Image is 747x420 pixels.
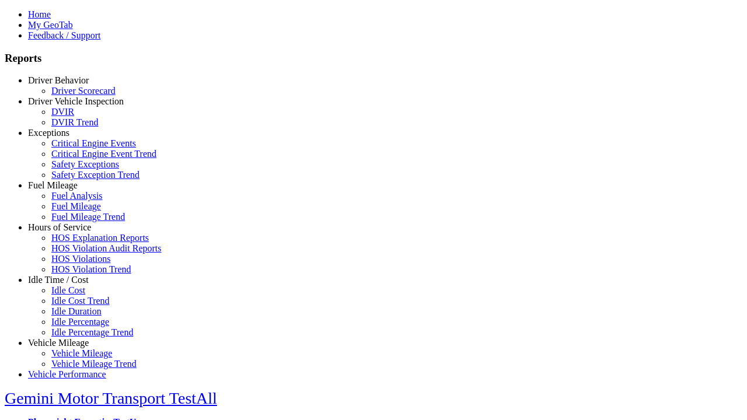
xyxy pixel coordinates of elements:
[51,359,137,369] a: Vehicle Mileage Trend
[5,389,217,407] a: Gemini Motor Transport TestAll
[51,243,162,253] a: HOS Violation Audit Reports
[51,296,110,306] a: Idle Cost Trend
[28,75,89,85] a: Driver Behavior
[51,233,149,243] a: HOS Explanation Reports
[51,107,74,117] a: DVIR
[28,128,69,138] a: Exceptions
[51,212,125,222] a: Fuel Mileage Trend
[51,317,109,327] a: Idle Percentage
[51,138,136,148] a: Critical Engine Events
[51,327,133,337] a: Idle Percentage Trend
[28,180,78,190] a: Fuel Mileage
[51,170,139,180] a: Safety Exception Trend
[28,96,124,106] a: Driver Vehicle Inspection
[51,191,103,201] a: Fuel Analysis
[28,338,89,348] a: Vehicle Mileage
[51,285,85,295] a: Idle Cost
[51,254,110,264] a: HOS Violations
[28,30,100,40] a: Feedback / Support
[28,275,89,285] a: Idle Time / Cost
[28,369,106,379] a: Vehicle Performance
[28,20,73,30] a: My GeoTab
[51,201,101,211] a: Fuel Mileage
[51,348,112,358] a: Vehicle Mileage
[51,264,131,274] a: HOS Violation Trend
[28,9,51,19] a: Home
[51,86,116,96] a: Driver Scorecard
[51,306,102,316] a: Idle Duration
[28,222,91,232] a: Hours of Service
[51,149,156,159] a: Critical Engine Event Trend
[51,159,119,169] a: Safety Exceptions
[5,52,742,65] h3: Reports
[51,117,98,127] a: DVIR Trend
